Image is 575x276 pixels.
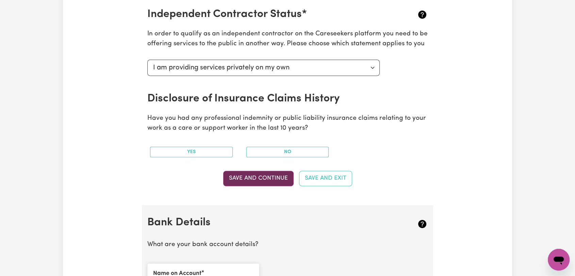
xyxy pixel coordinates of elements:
h2: Disclosure of Insurance Claims History [147,92,381,105]
button: Save and Exit [299,171,352,186]
iframe: Button to launch messaging window [548,249,570,271]
h2: Bank Details [147,216,381,229]
p: In order to qualify as an independent contractor on the Careseekers platform you need to be offer... [147,29,428,49]
p: Have you had any professional indemnity or public liability insurance claims relating to your wor... [147,114,428,133]
p: What are your bank account details? [147,240,428,250]
h2: Independent Contractor Status* [147,8,381,21]
button: Save and Continue [223,171,294,186]
button: No [246,147,329,157]
button: Yes [150,147,233,157]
